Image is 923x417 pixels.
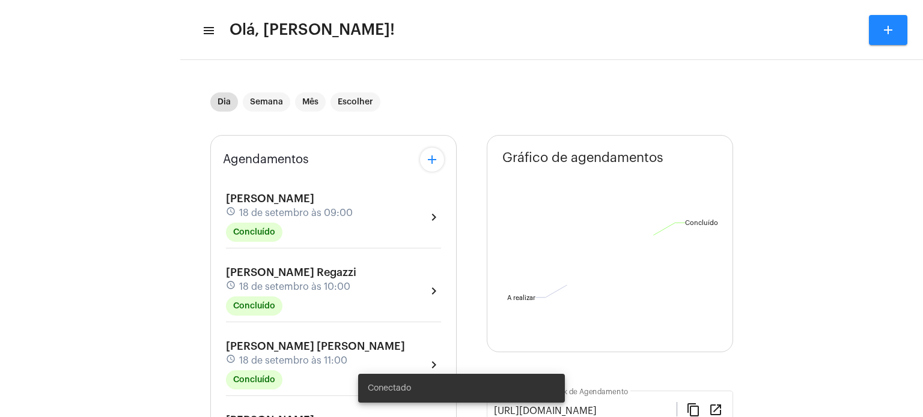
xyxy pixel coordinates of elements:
span: Gráfico de agendamentos [502,151,663,165]
mat-icon: chevron_right [427,358,441,372]
span: 18 de setembro às 09:00 [239,208,353,218]
mat-icon: add [425,152,439,167]
span: Agendamentos [223,153,309,166]
mat-chip: Mês [295,92,326,112]
mat-chip: Concluído [226,296,282,316]
mat-icon: open_in_new [708,402,723,416]
mat-icon: chevron_right [427,284,441,298]
span: 18 de setembro às 11:00 [239,355,347,366]
mat-icon: content_copy [686,402,701,416]
span: [PERSON_NAME] [PERSON_NAME] [226,341,405,352]
mat-chip: Concluído [226,223,282,242]
mat-chip: Dia [210,92,238,112]
mat-icon: sidenav icon [202,23,214,38]
span: 18 de setembro às 10:00 [239,281,350,292]
text: Concluído [685,220,718,226]
mat-icon: chevron_right [427,210,441,224]
mat-icon: schedule [226,206,237,220]
text: A realizar [507,295,535,301]
span: [PERSON_NAME] Regazzi [226,267,356,278]
mat-icon: schedule [226,354,237,367]
mat-chip: Concluído [226,370,282,389]
mat-chip: Escolher [331,92,380,112]
mat-icon: add [881,23,895,37]
mat-chip: Semana [243,92,290,112]
span: [PERSON_NAME] [226,193,314,204]
span: Olá, [PERSON_NAME]! [230,20,395,40]
input: Link [494,406,677,416]
mat-icon: schedule [226,280,237,293]
span: Conectado [368,382,411,394]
